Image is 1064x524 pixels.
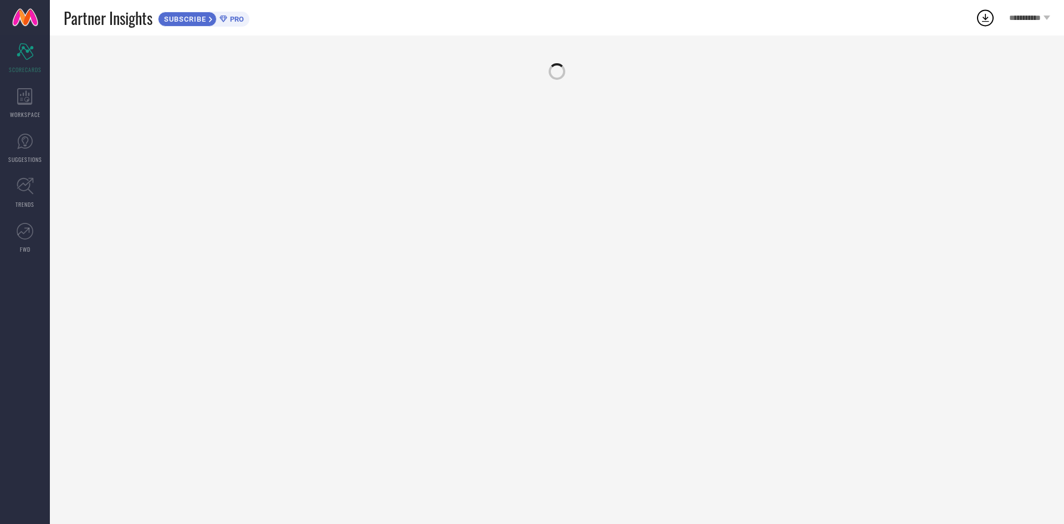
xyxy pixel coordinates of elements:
span: SUGGESTIONS [8,155,42,164]
span: Partner Insights [64,7,152,29]
span: WORKSPACE [10,110,40,119]
span: SUBSCRIBE [158,15,209,23]
span: SCORECARDS [9,65,42,74]
a: SUBSCRIBEPRO [158,9,249,27]
span: TRENDS [16,200,34,208]
div: Open download list [975,8,995,28]
span: PRO [227,15,244,23]
span: FWD [20,245,30,253]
